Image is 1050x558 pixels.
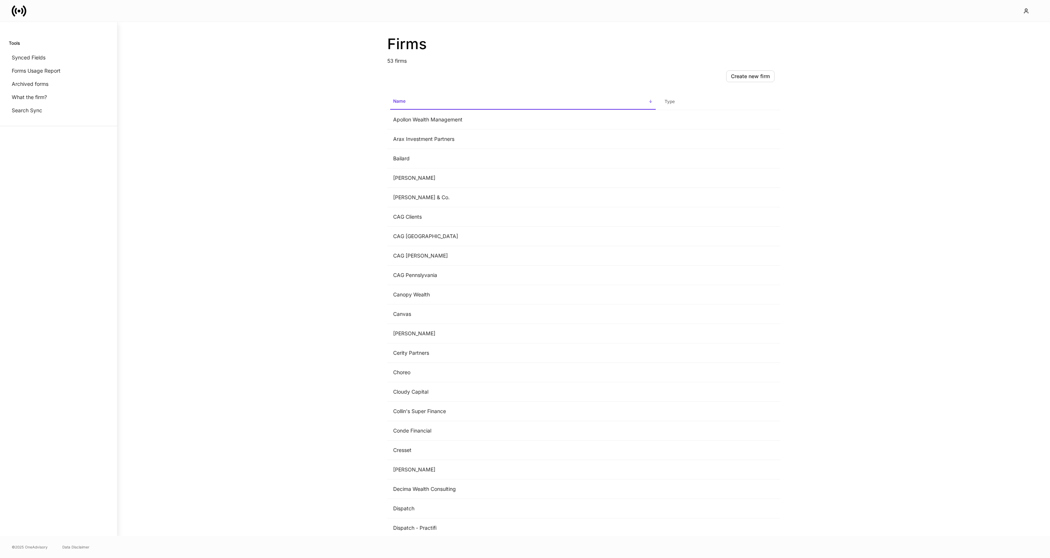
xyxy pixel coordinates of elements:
td: CAG [GEOGRAPHIC_DATA] [387,227,659,246]
p: Archived forms [12,80,48,88]
h6: Tools [9,40,20,47]
td: Canopy Wealth [387,285,659,304]
td: Choreo [387,363,659,382]
td: Canvas [387,304,659,324]
td: [PERSON_NAME] [387,460,659,479]
a: Search Sync [9,104,108,117]
td: [PERSON_NAME] [387,324,659,343]
td: Collin's Super Finance [387,402,659,421]
a: Forms Usage Report [9,64,108,77]
p: 53 firms [387,53,780,65]
a: Synced Fields [9,51,108,64]
span: Type [662,94,778,109]
h2: Firms [387,35,780,53]
td: Dispatch [387,499,659,518]
span: Name [390,94,656,110]
td: Cresset [387,441,659,460]
td: Dispatch - Practifi [387,518,659,538]
h6: Name [393,98,406,105]
button: Create new firm [726,70,775,82]
td: Decima Wealth Consulting [387,479,659,499]
td: CAG [PERSON_NAME] [387,246,659,266]
td: CAG Pennslyvania [387,266,659,285]
p: Search Sync [12,107,42,114]
td: Arax Investment Partners [387,130,659,149]
td: [PERSON_NAME] & Co. [387,188,659,207]
td: Bailard [387,149,659,168]
h6: Type [665,98,675,105]
td: Cerity Partners [387,343,659,363]
td: Conde Financial [387,421,659,441]
a: Archived forms [9,77,108,91]
p: Synced Fields [12,54,45,61]
td: Apollon Wealth Management [387,110,659,130]
p: What the firm? [12,94,47,101]
span: © 2025 OneAdvisory [12,544,48,550]
a: What the firm? [9,91,108,104]
a: Data Disclaimer [62,544,89,550]
td: [PERSON_NAME] [387,168,659,188]
td: CAG Clients [387,207,659,227]
p: Forms Usage Report [12,67,61,74]
div: Create new firm [731,73,770,80]
td: Cloudy Capital [387,382,659,402]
